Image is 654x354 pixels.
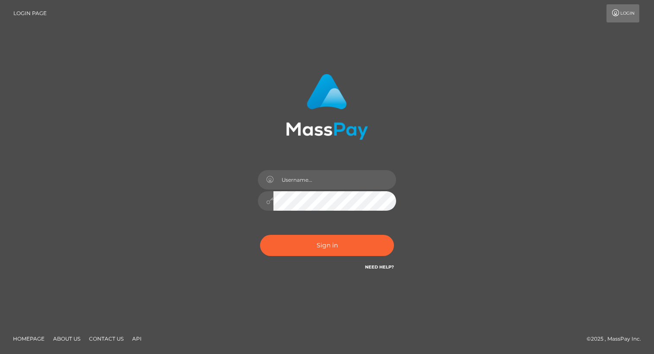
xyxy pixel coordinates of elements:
a: Need Help? [365,264,394,270]
input: Username... [273,170,396,190]
a: Contact Us [86,332,127,345]
a: API [129,332,145,345]
a: About Us [50,332,84,345]
a: Login Page [13,4,47,22]
a: Homepage [10,332,48,345]
div: © 2025 , MassPay Inc. [587,334,648,344]
a: Login [606,4,639,22]
button: Sign in [260,235,394,256]
img: MassPay Login [286,74,368,140]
